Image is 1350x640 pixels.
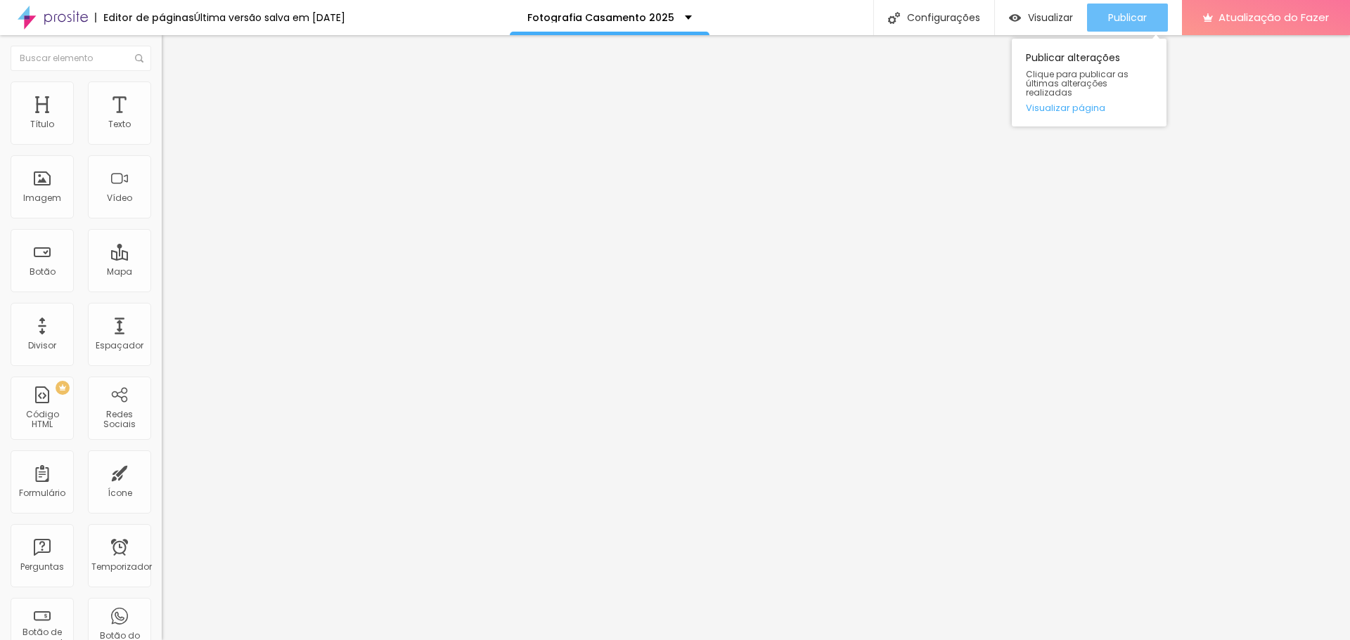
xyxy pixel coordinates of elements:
[888,12,900,24] img: Ícone
[11,46,151,71] input: Buscar elemento
[1026,68,1129,98] font: Clique para publicar as últimas alterações realizadas
[26,408,59,430] font: Código HTML
[30,118,54,130] font: Título
[1026,103,1152,112] a: Visualizar página
[1028,11,1073,25] font: Visualizar
[108,118,131,130] font: Texto
[30,266,56,277] font: Botão
[28,339,56,351] font: Divisor
[20,561,64,573] font: Perguntas
[1009,12,1021,24] img: view-1.svg
[135,54,143,63] img: Ícone
[1108,11,1147,25] font: Publicar
[1026,51,1120,65] font: Publicar alterações
[103,11,194,25] font: Editor de páginas
[96,339,143,351] font: Espaçador
[108,487,132,499] font: Ícone
[103,408,136,430] font: Redes Sociais
[23,192,61,204] font: Imagem
[1026,101,1105,115] font: Visualizar página
[907,11,980,25] font: Configurações
[1087,4,1168,32] button: Publicar
[995,4,1087,32] button: Visualizar
[527,11,674,25] font: Fotografia Casamento 2025
[19,487,65,499] font: Formulário
[91,561,152,573] font: Temporizador
[107,266,132,277] font: Mapa
[107,192,132,204] font: Vídeo
[194,11,345,25] font: Última versão salva em [DATE]
[1219,10,1329,25] font: Atualização do Fazer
